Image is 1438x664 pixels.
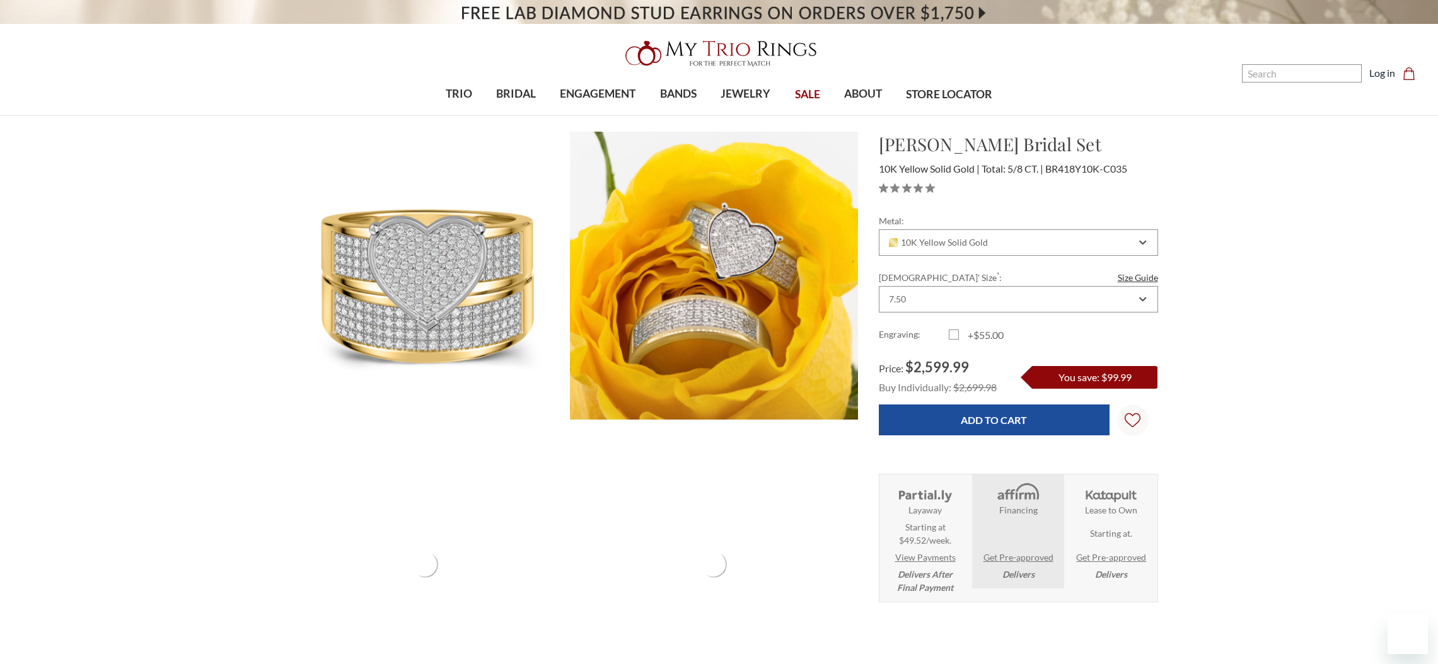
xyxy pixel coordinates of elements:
[894,74,1004,115] a: STORE LOCATOR
[989,482,1047,503] img: Affirm
[570,132,858,420] img: Photo of Valentina 5/8 CT. T.W. Diamond Heart Cluster Bridal Set 10K Yellow Gold [BR418Y-C035]
[908,503,942,517] strong: Layaway
[446,86,472,102] span: TRIO
[1090,527,1132,540] span: Starting at .
[453,115,465,116] button: submenu toggle
[879,229,1158,256] div: Combobox
[1369,66,1395,81] a: Log in
[953,381,997,393] span: $2,699.98
[484,74,548,115] a: BRIDAL
[879,474,971,602] li: Layaway
[1002,568,1035,581] em: Delivers
[1076,551,1146,564] a: Get Pre-approved
[906,86,992,103] span: STORE LOCATOR
[879,328,949,343] label: Engraving:
[1242,64,1362,83] input: Search
[879,381,951,393] span: Buy Individually:
[896,482,954,503] img: Layaway
[899,520,951,547] span: Starting at $49.52/week.
[721,86,770,102] span: JEWELRY
[879,271,1158,284] label: [DEMOGRAPHIC_DATA]' Size :
[782,74,832,115] a: SALE
[1117,404,1149,436] a: Wish Lists
[660,86,697,102] span: BANDS
[889,238,989,248] span: 10K Yellow Solid Gold
[832,74,894,115] a: ABOUT
[1085,503,1137,517] strong: Lease to Own
[1095,568,1127,581] em: Delivers
[434,74,484,115] a: TRIO
[879,286,1158,312] div: Combobox
[739,115,752,116] button: submenu toggle
[879,163,980,175] span: 10K Yellow Solid Gold
[1388,614,1428,654] iframe: Button to launch messaging window
[281,132,569,420] img: Photo of Valentina 5/8 CT. T.W. Diamond Heart Cluster Bridal Set 10K Yellow Gold [BR418Y-C035]
[1058,371,1132,383] span: You save: $99.99
[905,358,969,375] span: $2,599.99
[1118,271,1158,284] a: Size Guide
[709,74,782,115] a: JEWELRY
[1065,474,1157,588] li: Katapult
[879,131,1158,157] h1: [PERSON_NAME] Bridal Set
[949,328,1019,343] label: +$55.00
[879,214,1158,227] label: Metal:
[983,551,1053,564] a: Get Pre-approved
[1045,163,1127,175] span: BR418Y10K-C035
[591,115,604,116] button: submenu toggle
[897,568,953,594] em: Delivers After Final Payment
[895,551,956,564] a: View Payments
[795,86,820,103] span: SALE
[548,74,647,115] a: ENGAGEMENT
[972,474,1064,588] li: Affirm
[1082,482,1140,503] img: Katapult
[496,86,536,102] span: BRIDAL
[999,503,1038,517] strong: Financing
[417,33,1021,74] a: My Trio Rings
[1125,373,1140,467] svg: Wish Lists
[1403,67,1415,80] svg: cart.cart_preview
[879,404,1110,435] input: Add to Cart
[510,115,523,116] button: submenu toggle
[857,115,869,116] button: submenu toggle
[648,74,709,115] a: BANDS
[844,86,882,102] span: ABOUT
[1403,66,1423,81] a: Cart with 0 items
[879,362,903,374] span: Price:
[618,33,820,74] img: My Trio Rings
[672,115,685,116] button: submenu toggle
[889,294,906,304] div: 7.50
[982,163,1043,175] span: Total: 5/8 CT.
[560,86,635,102] span: ENGAGEMENT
